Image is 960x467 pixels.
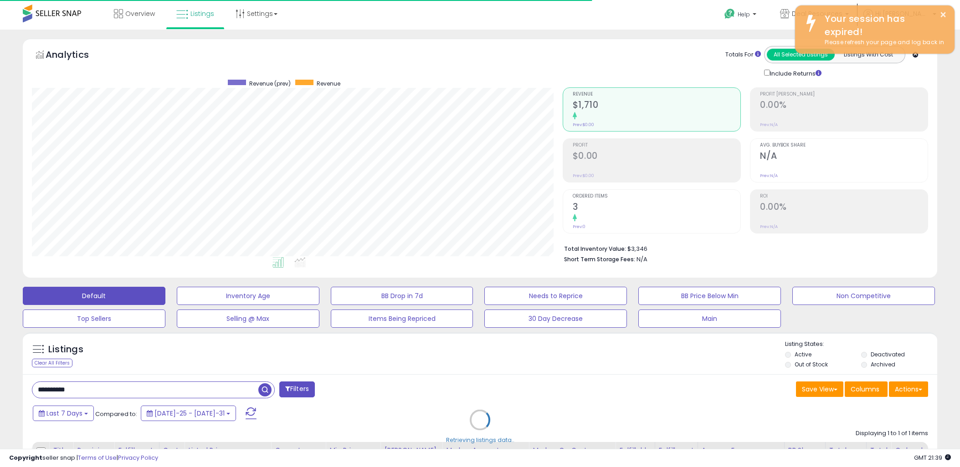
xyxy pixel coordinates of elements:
[760,224,778,229] small: Prev: N/A
[249,80,291,87] span: Revenue (prev)
[9,454,158,462] div: seller snap | |
[760,194,928,199] span: ROI
[760,151,928,163] h2: N/A
[331,287,473,305] button: BB Drop in 7d
[573,194,740,199] span: Ordered Items
[637,255,647,264] span: N/A
[317,80,340,87] span: Revenue
[125,9,155,18] span: Overview
[760,202,928,214] h2: 0.00%
[573,173,594,178] small: Prev: $0.00
[564,243,921,254] li: $3,346
[573,202,740,214] h2: 3
[792,9,842,18] span: Deal Resources
[757,68,832,78] div: Include Returns
[724,8,735,20] i: Get Help
[760,122,778,127] small: Prev: N/A
[834,49,902,61] button: Listings With Cost
[177,310,319,328] button: Selling @ Max
[573,100,740,112] h2: $1,710
[446,436,514,444] div: Retrieving listings data..
[564,245,626,253] b: Total Inventory Value:
[792,287,935,305] button: Non Competitive
[190,9,214,18] span: Listings
[573,151,740,163] h2: $0.00
[46,48,107,63] h5: Analytics
[573,92,740,97] span: Revenue
[331,310,473,328] button: Items Being Repriced
[564,255,635,263] b: Short Term Storage Fees:
[573,122,594,127] small: Prev: $0.00
[717,1,765,30] a: Help
[767,49,835,61] button: All Selected Listings
[177,287,319,305] button: Inventory Age
[484,287,627,305] button: Needs to Reprice
[939,9,947,20] button: ×
[573,224,585,229] small: Prev: 0
[638,287,781,305] button: BB Price Below Min
[760,100,928,112] h2: 0.00%
[9,453,42,462] strong: Copyright
[760,143,928,148] span: Avg. Buybox Share
[738,10,750,18] span: Help
[725,51,761,59] div: Totals For
[638,310,781,328] button: Main
[760,173,778,178] small: Prev: N/A
[23,287,165,305] button: Default
[23,310,165,328] button: Top Sellers
[484,310,627,328] button: 30 Day Decrease
[818,12,948,38] div: Your session has expired!
[818,38,948,47] div: Please refresh your page and log back in
[760,92,928,97] span: Profit [PERSON_NAME]
[573,143,740,148] span: Profit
